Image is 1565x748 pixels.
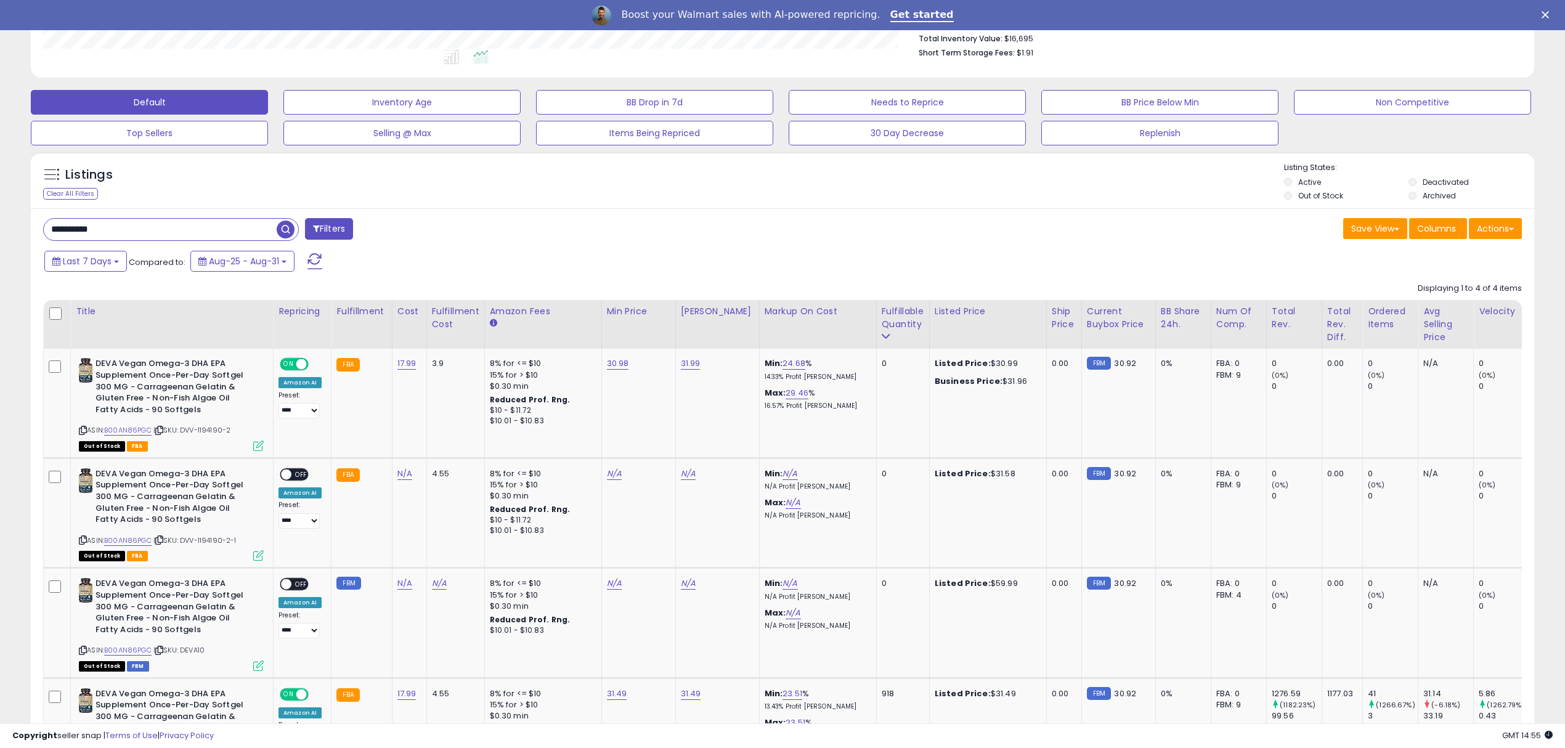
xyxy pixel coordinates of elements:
span: ON [281,359,296,370]
button: Columns [1409,218,1467,239]
div: 918 [882,688,920,699]
div: FBA: 0 [1216,468,1257,479]
button: Selling @ Max [283,121,521,145]
small: (0%) [1479,370,1496,380]
small: (0%) [1368,590,1385,600]
button: Save View [1343,218,1407,239]
span: Last 7 Days [63,255,112,267]
button: Aug-25 - Aug-31 [190,251,295,272]
b: Max: [765,607,786,619]
small: Amazon Fees. [490,318,497,329]
div: $10 - $11.72 [490,515,592,526]
button: Inventory Age [283,90,521,115]
div: 0% [1161,578,1201,589]
small: FBA [336,688,359,702]
button: Actions [1469,218,1522,239]
b: Listed Price: [935,688,991,699]
h5: Listings [65,166,113,184]
div: 0 [1479,601,1529,612]
div: $59.99 [935,578,1037,589]
span: FBA [127,551,148,561]
b: Short Term Storage Fees: [919,47,1015,58]
div: 0 [1272,381,1322,392]
b: Business Price: [935,375,1002,387]
img: 51pJJzdogwL._SL40_.jpg [79,358,92,383]
a: N/A [607,577,622,590]
a: B00AN86PGC [104,645,152,656]
b: Min: [765,577,783,589]
div: Fulfillment [336,305,386,318]
div: 0 [1479,490,1529,502]
span: OFF [307,359,327,370]
div: 0.00 [1327,468,1353,479]
p: N/A Profit [PERSON_NAME] [765,511,867,520]
div: FBM: 9 [1216,479,1257,490]
p: 16.57% Profit [PERSON_NAME] [765,402,867,410]
small: FBM [1087,687,1111,700]
button: BB Price Below Min [1041,90,1278,115]
button: Needs to Reprice [789,90,1026,115]
span: 30.92 [1114,468,1136,479]
div: 99.56 [1272,710,1322,722]
div: 0.00 [1052,358,1072,369]
div: 3.9 [432,358,475,369]
a: Terms of Use [105,730,158,741]
div: $0.30 min [490,710,592,722]
small: FBM [336,577,360,590]
a: Privacy Policy [160,730,214,741]
p: N/A Profit [PERSON_NAME] [765,622,867,630]
a: N/A [786,497,800,509]
b: Total Inventory Value: [919,33,1002,44]
div: $10.01 - $10.83 [490,526,592,536]
div: 0 [1479,468,1529,479]
div: Amazon AI [278,487,322,498]
a: Get started [890,9,954,22]
p: 13.43% Profit [PERSON_NAME] [765,702,867,711]
span: Aug-25 - Aug-31 [209,255,279,267]
div: FBA: 0 [1216,358,1257,369]
div: 33.19 [1423,710,1473,722]
a: N/A [681,468,696,480]
div: 41 [1368,688,1418,699]
a: N/A [782,468,797,480]
div: ASIN: [79,468,264,559]
div: Total Rev. Diff. [1327,305,1357,344]
span: Compared to: [129,256,185,268]
div: Repricing [278,305,326,318]
div: Amazon AI [278,377,322,388]
label: Archived [1423,190,1456,201]
a: 31.49 [607,688,627,700]
small: (1182.23%) [1280,700,1316,710]
div: % [765,688,867,711]
button: Replenish [1041,121,1278,145]
span: | SKU: DVV-1194190-2 [153,425,230,435]
div: [PERSON_NAME] [681,305,754,318]
small: FBM [1087,357,1111,370]
div: 0.43 [1479,710,1529,722]
a: 23.51 [782,688,802,700]
span: | SKU: DEVA10 [153,645,205,655]
span: FBA [127,441,148,452]
div: 0 [882,358,920,369]
div: 1276.59 [1272,688,1322,699]
img: Profile image for Adrian [591,6,611,25]
div: 0 [1368,468,1418,479]
div: 0 [1479,381,1529,392]
button: Non Competitive [1294,90,1531,115]
small: FBA [336,468,359,482]
div: 0 [1368,578,1418,589]
div: Clear All Filters [43,188,98,200]
div: 15% for > $10 [490,699,592,710]
span: 30.92 [1114,688,1136,699]
button: 30 Day Decrease [789,121,1026,145]
span: All listings that are currently out of stock and unavailable for purchase on Amazon [79,661,125,672]
div: 31.14 [1423,688,1473,699]
a: 17.99 [397,357,417,370]
p: N/A Profit [PERSON_NAME] [765,482,867,491]
div: Listed Price [935,305,1041,318]
div: 0 [1479,358,1529,369]
small: (0%) [1368,370,1385,380]
div: Preset: [278,501,322,529]
div: $31.58 [935,468,1037,479]
small: (-6.18%) [1431,700,1460,710]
